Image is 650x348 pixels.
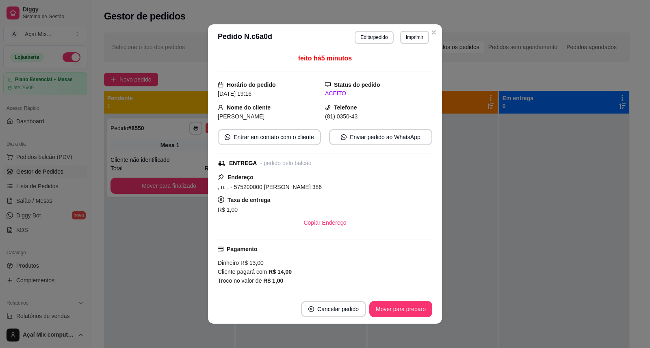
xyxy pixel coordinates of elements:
strong: Endereço [227,174,253,180]
span: phone [325,105,331,110]
button: whats-appEntrar em contato com o cliente [218,129,321,145]
span: Troco no valor de [218,277,263,284]
span: close-circle [308,306,314,312]
span: [DATE] 19:16 [218,90,251,97]
h3: Pedido N. c6a0d [218,31,272,44]
button: Mover para preparo [369,301,432,317]
button: Close [427,26,440,39]
strong: Nome do cliente [227,104,271,111]
span: Dinheiro [218,260,239,266]
span: feito há 5 minutos [298,55,352,62]
button: Imprimir [400,31,429,44]
strong: Taxa de entrega [227,197,271,203]
span: user [218,105,223,110]
button: whats-appEnviar pedido ao WhatsApp [329,129,432,145]
span: R$ 13,00 [239,260,264,266]
span: calendar [218,82,223,88]
button: Editarpedido [355,31,393,44]
button: Copiar Endereço [297,215,353,231]
div: - pedido pelo balcão [260,159,311,168]
span: whats-app [341,134,347,140]
div: ENTREGA [229,159,257,168]
span: desktop [325,82,331,88]
strong: R$ 14,00 [269,269,292,275]
span: Cliente pagará com [218,269,269,275]
strong: Telefone [334,104,357,111]
strong: Pagamento [227,246,257,252]
span: [PERSON_NAME] [218,113,264,120]
strong: Horário do pedido [227,82,276,88]
span: credit-card [218,246,223,252]
strong: Status do pedido [334,82,380,88]
div: ACEITO [325,89,432,98]
span: (81) 0350-43 [325,113,357,120]
span: whats-app [225,134,230,140]
span: dollar [218,196,224,203]
span: pushpin [218,174,224,180]
span: R$ 1,00 [218,206,238,213]
strong: R$ 1,00 [263,277,283,284]
button: close-circleCancelar pedido [301,301,366,317]
span: , n. , - 575200000 [PERSON_NAME] 386 [218,184,322,190]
